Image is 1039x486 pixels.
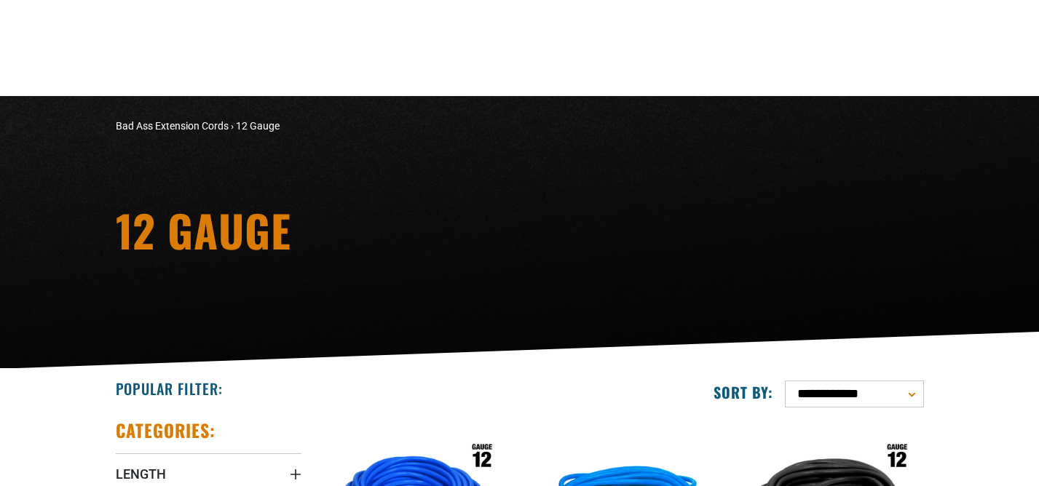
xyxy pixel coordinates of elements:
[116,208,647,252] h1: 12 Gauge
[116,419,216,442] h2: Categories:
[116,466,166,482] span: Length
[714,383,773,402] label: Sort by:
[116,120,229,132] a: Bad Ass Extension Cords
[236,120,280,132] span: 12 Gauge
[116,379,223,398] h2: Popular Filter:
[231,120,234,132] span: ›
[116,119,647,134] nav: breadcrumbs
